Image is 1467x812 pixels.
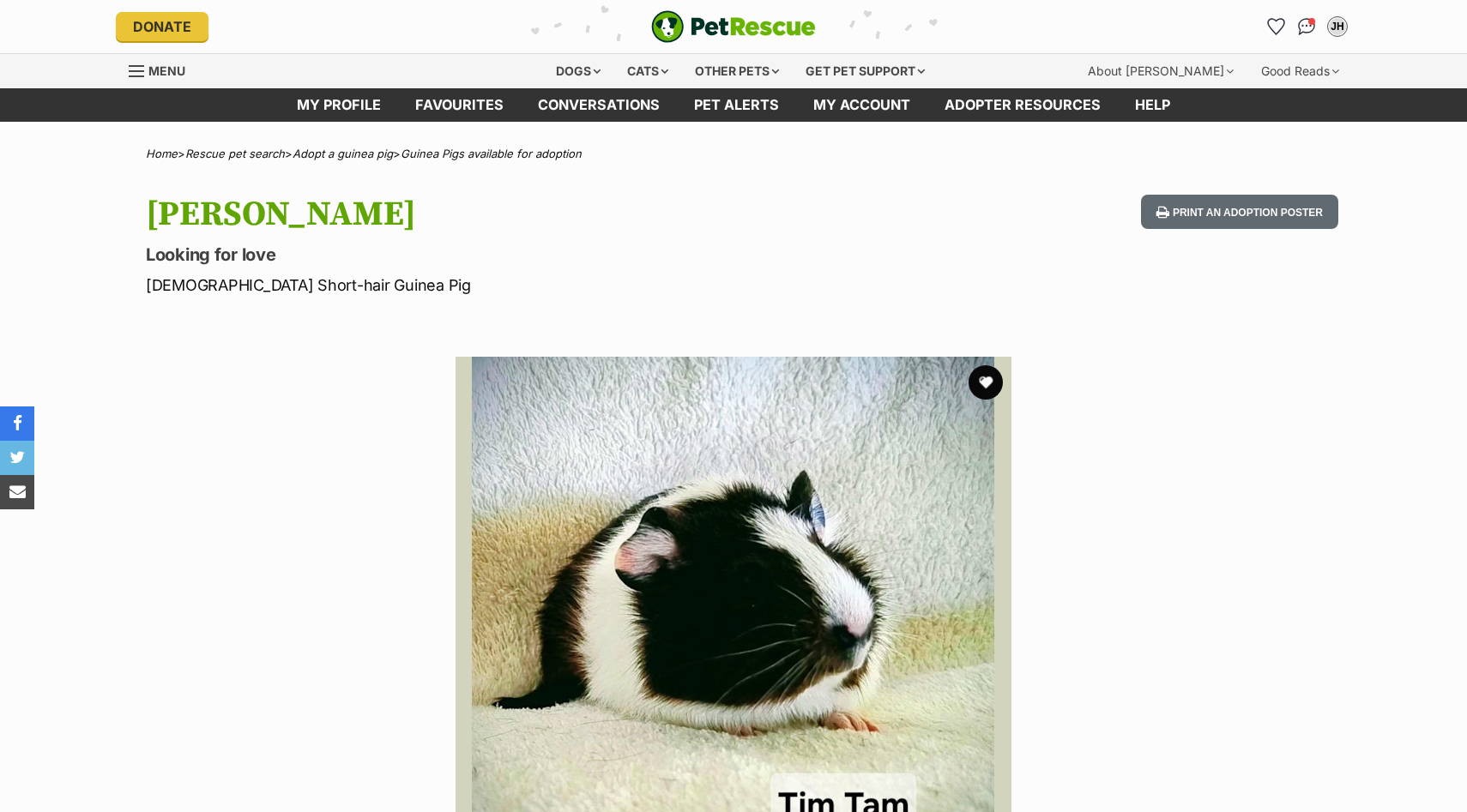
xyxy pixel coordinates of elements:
[794,54,937,88] div: Get pet support
[1262,13,1351,40] ul: Account quick links
[1293,13,1320,40] a: Conversations
[280,88,398,122] a: My profile
[796,88,927,122] a: My account
[651,10,816,43] img: logo-e224e6f780fb5917bec1dbf3a21bbac754714ae5b6737aabdf751b685950b380.svg
[683,54,791,88] div: Other pets
[969,365,1003,400] button: favourite
[521,88,677,122] a: conversations
[544,54,613,88] div: Dogs
[1329,18,1346,35] div: JH
[146,195,872,234] h1: [PERSON_NAME]
[129,54,197,85] a: Menu
[116,12,208,41] a: Donate
[677,88,796,122] a: Pet alerts
[1076,54,1246,88] div: About [PERSON_NAME]
[185,147,285,160] a: Rescue pet search
[615,54,680,88] div: Cats
[146,274,872,297] p: [DEMOGRAPHIC_DATA] Short-hair Guinea Pig
[148,63,185,78] span: Menu
[103,147,1364,160] div: > > >
[1118,88,1187,122] a: Help
[146,147,178,160] a: Home
[1262,13,1289,40] a: Favourites
[1324,13,1351,40] button: My account
[401,147,582,160] a: Guinea Pigs available for adoption
[146,243,872,267] p: Looking for love
[1141,195,1338,230] button: Print an adoption poster
[651,10,816,43] a: PetRescue
[293,147,393,160] a: Adopt a guinea pig
[1298,18,1316,35] img: chat-41dd97257d64d25036548639549fe6c8038ab92f7586957e7f3b1b290dea8141.svg
[927,88,1118,122] a: Adopter resources
[1249,54,1351,88] div: Good Reads
[398,88,521,122] a: Favourites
